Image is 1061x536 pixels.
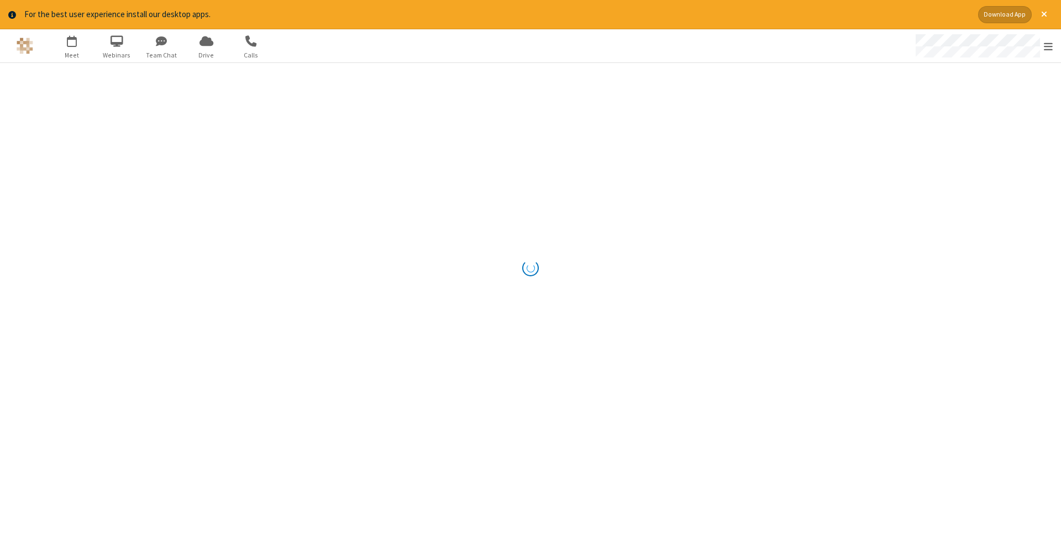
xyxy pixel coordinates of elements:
img: QA Selenium DO NOT DELETE OR CHANGE [17,38,33,54]
button: Download App [978,6,1032,23]
button: Close alert [1036,6,1053,23]
span: Meet [51,50,93,60]
span: Calls [230,50,272,60]
button: Logo [4,29,45,62]
span: Team Chat [141,50,182,60]
div: For the best user experience install our desktop apps. [24,8,970,21]
div: Open menu [905,29,1061,62]
span: Drive [186,50,227,60]
span: Webinars [96,50,138,60]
